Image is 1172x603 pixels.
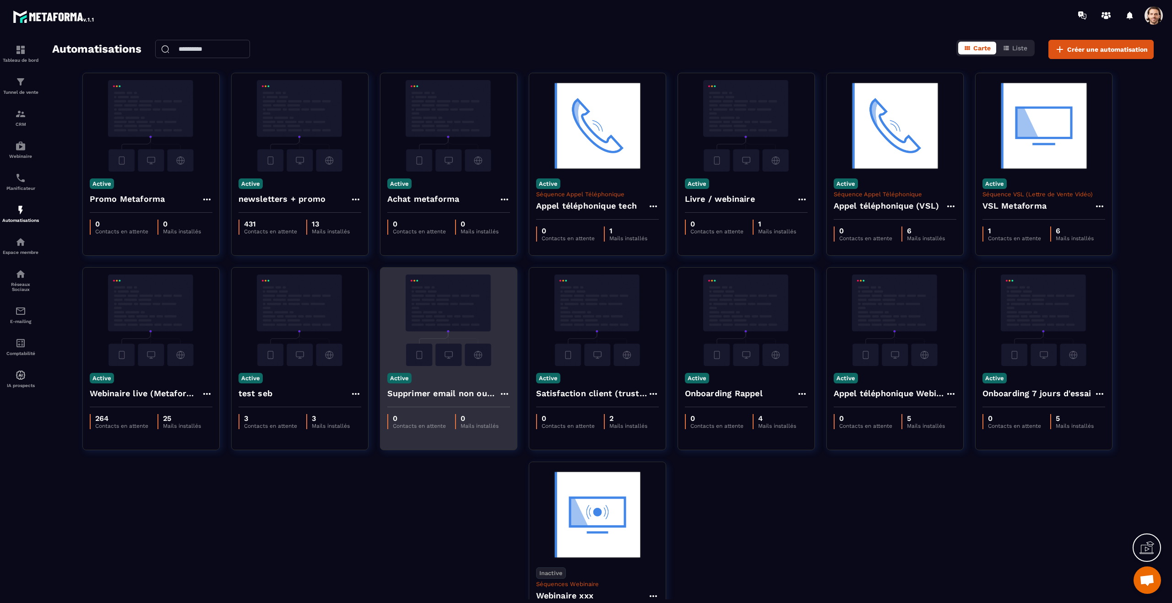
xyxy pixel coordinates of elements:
[542,423,595,429] p: Contacts en attente
[536,191,659,198] p: Séquence Appel Téléphonique
[163,414,201,423] p: 25
[461,220,499,228] p: 0
[685,387,763,400] h4: Onboarding Rappel
[52,40,141,59] h2: Automatisations
[834,275,956,366] img: automation-background
[387,178,412,189] p: Active
[988,414,1041,423] p: 0
[982,387,1091,400] h4: Onboarding 7 jours d'essai
[834,199,939,212] h4: Appel téléphonique (VSL)
[2,299,39,331] a: emailemailE-mailing
[95,220,148,228] p: 0
[685,373,709,383] p: Active
[988,226,1041,235] p: 1
[387,80,510,172] img: automation-background
[690,423,743,429] p: Contacts en attente
[15,44,26,55] img: formation
[907,414,945,423] p: 5
[90,373,114,383] p: Active
[90,178,114,189] p: Active
[387,373,412,383] p: Active
[958,42,996,54] button: Carte
[542,235,595,242] p: Contacts en attente
[982,373,1007,383] p: Active
[536,80,659,172] img: automation-background
[536,387,648,400] h4: Satisfaction client (trustpilot)
[2,166,39,198] a: schedulerschedulerPlanificateur
[244,228,297,235] p: Contacts en attente
[907,226,945,235] p: 6
[239,275,361,366] img: automation-background
[609,235,647,242] p: Mails installés
[387,387,499,400] h4: Supprimer email non ouvert apres 60 jours
[393,228,446,235] p: Contacts en attente
[2,351,39,356] p: Comptabilité
[312,228,350,235] p: Mails installés
[461,414,499,423] p: 0
[907,423,945,429] p: Mails installés
[536,178,560,189] p: Active
[15,306,26,317] img: email
[461,423,499,429] p: Mails installés
[312,220,350,228] p: 13
[2,38,39,70] a: formationformationTableau de bord
[244,423,297,429] p: Contacts en attente
[2,331,39,363] a: accountantaccountantComptabilité
[2,198,39,230] a: automationsautomationsAutomatisations
[690,414,743,423] p: 0
[982,199,1047,212] h4: VSL Metaforma
[2,134,39,166] a: automationsautomationsWebinaire
[15,370,26,381] img: automations
[1134,566,1161,594] a: Open chat
[15,237,26,248] img: automations
[839,423,892,429] p: Contacts en attente
[2,122,39,127] p: CRM
[2,282,39,292] p: Réseaux Sociaux
[982,178,1007,189] p: Active
[685,178,709,189] p: Active
[839,226,892,235] p: 0
[1067,45,1148,54] span: Créer une automatisation
[907,235,945,242] p: Mails installés
[609,414,647,423] p: 2
[461,228,499,235] p: Mails installés
[244,414,297,423] p: 3
[834,80,956,172] img: automation-background
[609,226,647,235] p: 1
[542,226,595,235] p: 0
[2,186,39,191] p: Planificateur
[685,275,808,366] img: automation-background
[2,90,39,95] p: Tunnel de vente
[982,191,1105,198] p: Séquence VSL (Lettre de Vente Vidéo)
[1056,423,1094,429] p: Mails installés
[834,387,945,400] h4: Appel téléphonique Webinaire live
[393,423,446,429] p: Contacts en attente
[312,423,350,429] p: Mails installés
[758,220,796,228] p: 1
[163,228,201,235] p: Mails installés
[536,199,637,212] h4: Appel téléphonique tech
[2,262,39,299] a: social-networksocial-networkRéseaux Sociaux
[2,58,39,63] p: Tableau de bord
[536,589,594,602] h4: Webinaire xxx
[997,42,1033,54] button: Liste
[2,383,39,388] p: IA prospects
[15,108,26,119] img: formation
[758,228,796,235] p: Mails installés
[973,44,991,52] span: Carte
[239,373,263,383] p: Active
[1056,414,1094,423] p: 5
[1012,44,1027,52] span: Liste
[1048,40,1154,59] button: Créer une automatisation
[15,269,26,280] img: social-network
[15,338,26,349] img: accountant
[536,275,659,366] img: automation-background
[1056,235,1094,242] p: Mails installés
[244,220,297,228] p: 431
[690,228,743,235] p: Contacts en attente
[15,76,26,87] img: formation
[239,193,326,205] h4: newsletters + promo
[2,218,39,223] p: Automatisations
[536,373,560,383] p: Active
[988,423,1041,429] p: Contacts en attente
